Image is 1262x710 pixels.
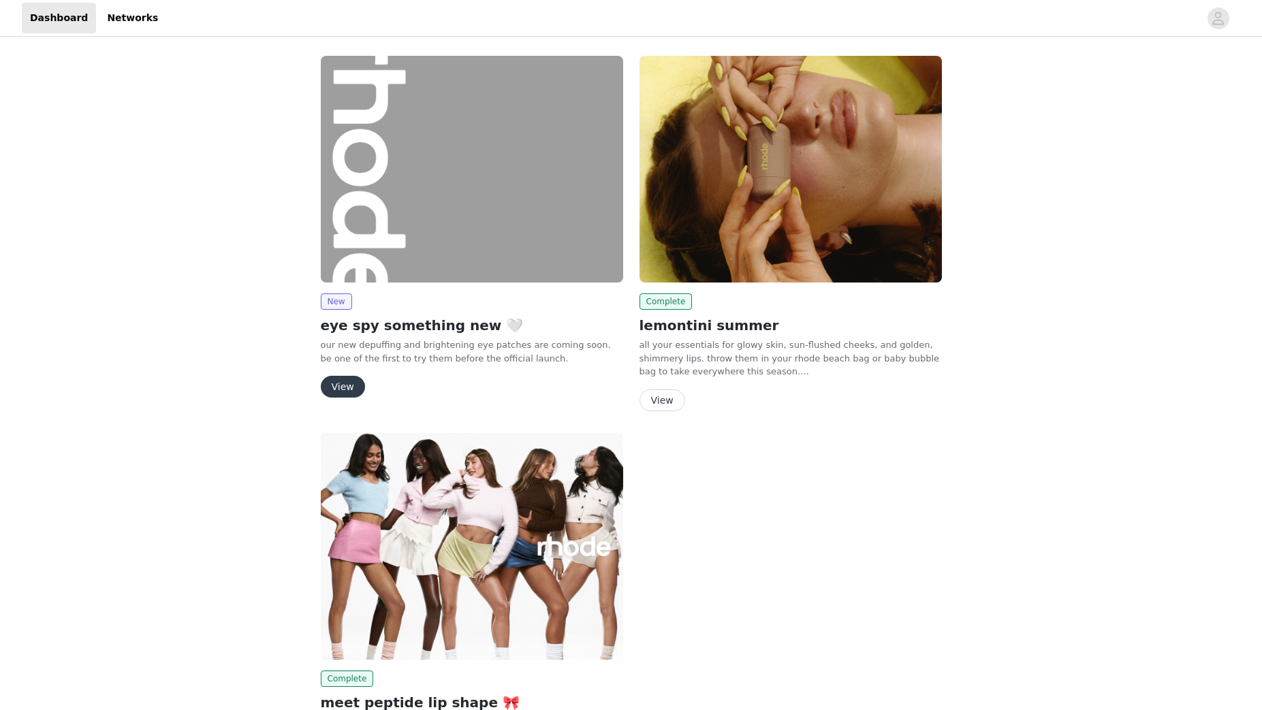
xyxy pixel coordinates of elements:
[22,3,96,33] a: Dashboard
[321,433,623,660] img: rhode skin
[321,382,365,392] a: View
[640,396,685,406] a: View
[321,315,623,336] h2: eye spy something new 🤍
[640,389,685,411] button: View
[99,3,166,33] a: Networks
[640,293,693,310] span: Complete
[321,376,365,398] button: View
[321,293,352,310] span: New
[640,315,942,336] h2: lemontini summer
[640,338,942,378] p: all your essentials for glowy skin, sun-flushed cheeks, and golden, shimmery lips. throw them in ...
[321,338,623,365] p: our new depuffing and brightening eye patches are coming soon. be one of the first to try them be...
[640,56,942,283] img: rhode skin
[321,671,374,687] span: Complete
[1212,7,1225,29] div: avatar
[321,56,623,283] img: rhode skin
